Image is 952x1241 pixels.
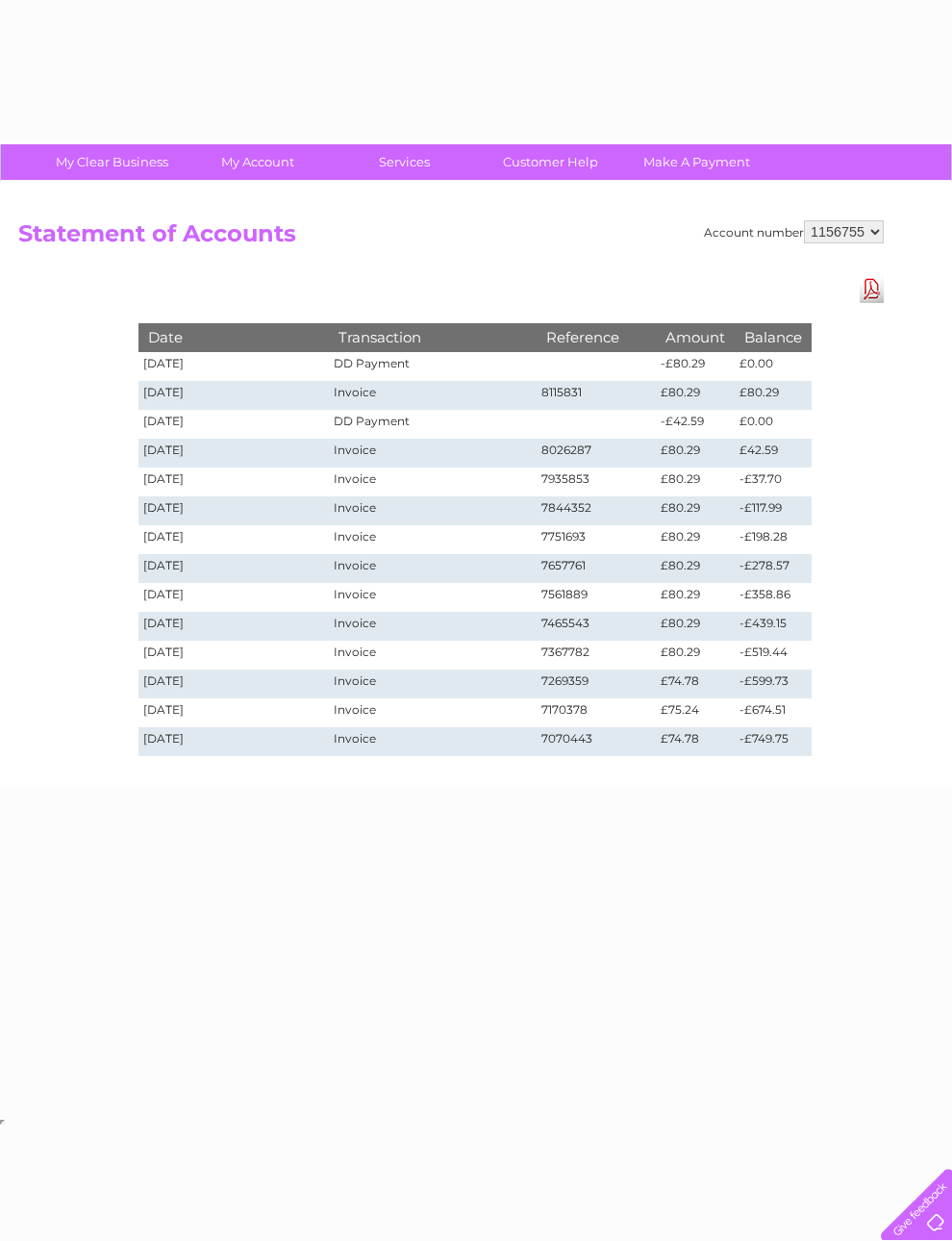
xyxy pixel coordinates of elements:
td: £80.29 [735,381,812,410]
td: 7844352 [537,496,656,525]
td: DD Payment [329,410,537,439]
td: [DATE] [138,727,329,756]
td: [DATE] [138,439,329,468]
td: [DATE] [138,698,329,727]
div: Account number [704,220,884,243]
td: £80.29 [656,496,735,525]
td: -£198.28 [735,525,812,554]
td: £80.29 [656,554,735,583]
td: 8115831 [537,381,656,410]
td: Invoice [329,381,537,410]
th: Balance [735,323,812,351]
td: £80.29 [656,641,735,670]
td: -£358.86 [735,583,812,612]
td: -£599.73 [735,670,812,698]
td: Invoice [329,468,537,496]
td: Invoice [329,698,537,727]
td: -£42.59 [656,410,735,439]
td: £80.29 [656,612,735,641]
td: £74.78 [656,727,735,756]
td: -£278.57 [735,554,812,583]
td: Invoice [329,670,537,698]
td: [DATE] [138,525,329,554]
td: 7070443 [537,727,656,756]
td: Invoice [329,525,537,554]
td: Invoice [329,439,537,468]
td: 7935853 [537,468,656,496]
td: Invoice [329,583,537,612]
a: Customer Help [471,144,630,180]
td: -£117.99 [735,496,812,525]
h2: Statement of Accounts [18,220,884,257]
td: £80.29 [656,381,735,410]
td: 7170378 [537,698,656,727]
th: Transaction [329,323,537,351]
td: 7465543 [537,612,656,641]
a: Make A Payment [617,144,776,180]
td: £74.78 [656,670,735,698]
td: [DATE] [138,554,329,583]
td: [DATE] [138,670,329,698]
th: Reference [537,323,656,351]
th: Amount [656,323,735,351]
td: -£80.29 [656,352,735,381]
a: My Clear Business [33,144,191,180]
td: DD Payment [329,352,537,381]
td: £0.00 [735,352,812,381]
td: 7269359 [537,670,656,698]
a: Download Pdf [860,275,884,303]
td: [DATE] [138,410,329,439]
td: Invoice [329,612,537,641]
td: £75.24 [656,698,735,727]
td: [DATE] [138,468,329,496]
td: [DATE] [138,641,329,670]
td: £80.29 [656,468,735,496]
td: [DATE] [138,583,329,612]
td: £80.29 [656,525,735,554]
td: 7751693 [537,525,656,554]
a: Services [325,144,484,180]
td: £80.29 [656,439,735,468]
td: 8026287 [537,439,656,468]
td: £0.00 [735,410,812,439]
td: £80.29 [656,583,735,612]
td: Invoice [329,496,537,525]
td: 7657761 [537,554,656,583]
a: My Account [179,144,338,180]
td: Invoice [329,727,537,756]
td: 7561889 [537,583,656,612]
td: -£439.15 [735,612,812,641]
td: [DATE] [138,612,329,641]
td: Invoice [329,641,537,670]
td: -£37.70 [735,468,812,496]
td: -£519.44 [735,641,812,670]
th: Date [138,323,329,351]
td: £42.59 [735,439,812,468]
td: -£749.75 [735,727,812,756]
td: Invoice [329,554,537,583]
td: [DATE] [138,381,329,410]
td: -£674.51 [735,698,812,727]
td: 7367782 [537,641,656,670]
td: [DATE] [138,352,329,381]
td: [DATE] [138,496,329,525]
